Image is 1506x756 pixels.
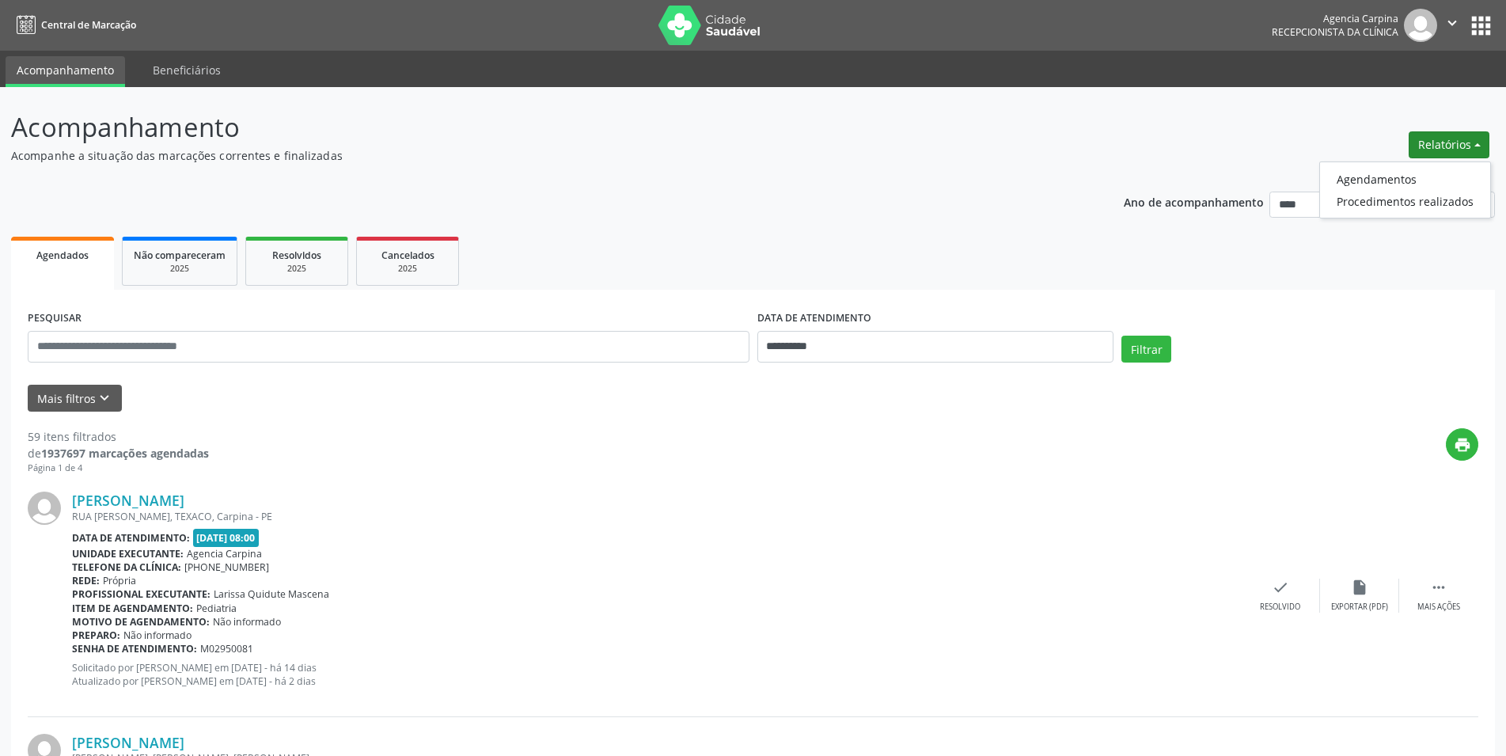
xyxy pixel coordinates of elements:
p: Acompanhe a situação das marcações correntes e finalizadas [11,147,1050,164]
span: Resolvidos [272,249,321,262]
i: insert_drive_file [1351,579,1368,596]
a: Central de Marcação [11,12,136,38]
div: Agencia Carpina [1272,12,1398,25]
div: Resolvido [1260,602,1300,613]
div: de [28,445,209,462]
ul: Relatórios [1319,161,1491,218]
label: PESQUISAR [28,306,82,331]
span: [DATE] 08:00 [193,529,260,547]
div: Exportar (PDF) [1331,602,1388,613]
span: Pediatria [196,602,237,615]
div: 59 itens filtrados [28,428,209,445]
span: Larissa Quidute Mascena [214,587,329,601]
p: Ano de acompanhamento [1124,192,1264,211]
a: [PERSON_NAME] [72,492,184,509]
span: [PHONE_NUMBER] [184,560,269,574]
div: RUA [PERSON_NAME], TEXACO, Carpina - PE [72,510,1241,523]
span: Central de Marcação [41,18,136,32]
span: Não compareceram [134,249,226,262]
span: Própria [103,574,136,587]
button: Relatórios [1409,131,1489,158]
a: [PERSON_NAME] [72,734,184,751]
b: Item de agendamento: [72,602,193,615]
b: Unidade executante: [72,547,184,560]
a: Procedimentos realizados [1320,190,1490,212]
div: 2025 [257,263,336,275]
span: Não informado [213,615,281,629]
i:  [1430,579,1447,596]
b: Telefone da clínica: [72,560,181,574]
span: Agendados [36,249,89,262]
span: Agencia Carpina [187,547,262,560]
b: Preparo: [72,629,120,642]
b: Data de atendimento: [72,531,190,545]
span: M02950081 [200,642,253,655]
div: Página 1 de 4 [28,462,209,475]
span: Não informado [123,629,192,642]
div: 2025 [134,263,226,275]
a: Acompanhamento [6,56,125,87]
div: 2025 [368,263,447,275]
button: print [1446,428,1478,461]
p: Acompanhamento [11,108,1050,147]
div: Mais ações [1417,602,1460,613]
strong: 1937697 marcações agendadas [41,446,209,461]
i: print [1454,436,1471,454]
a: Agendamentos [1320,168,1490,190]
b: Profissional executante: [72,587,211,601]
img: img [28,492,61,525]
b: Senha de atendimento: [72,642,197,655]
b: Rede: [72,574,100,587]
p: Solicitado por [PERSON_NAME] em [DATE] - há 14 dias Atualizado por [PERSON_NAME] em [DATE] - há 2... [72,661,1241,688]
button: Filtrar [1121,336,1171,363]
span: Cancelados [381,249,434,262]
i: keyboard_arrow_down [96,389,113,407]
i: check [1272,579,1289,596]
a: Beneficiários [142,56,232,84]
img: img [1404,9,1437,42]
i:  [1443,14,1461,32]
b: Motivo de agendamento: [72,615,210,629]
span: Recepcionista da clínica [1272,25,1398,39]
button: Mais filtroskeyboard_arrow_down [28,385,122,412]
button: apps [1467,12,1495,40]
button:  [1437,9,1467,42]
label: DATA DE ATENDIMENTO [757,306,871,331]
